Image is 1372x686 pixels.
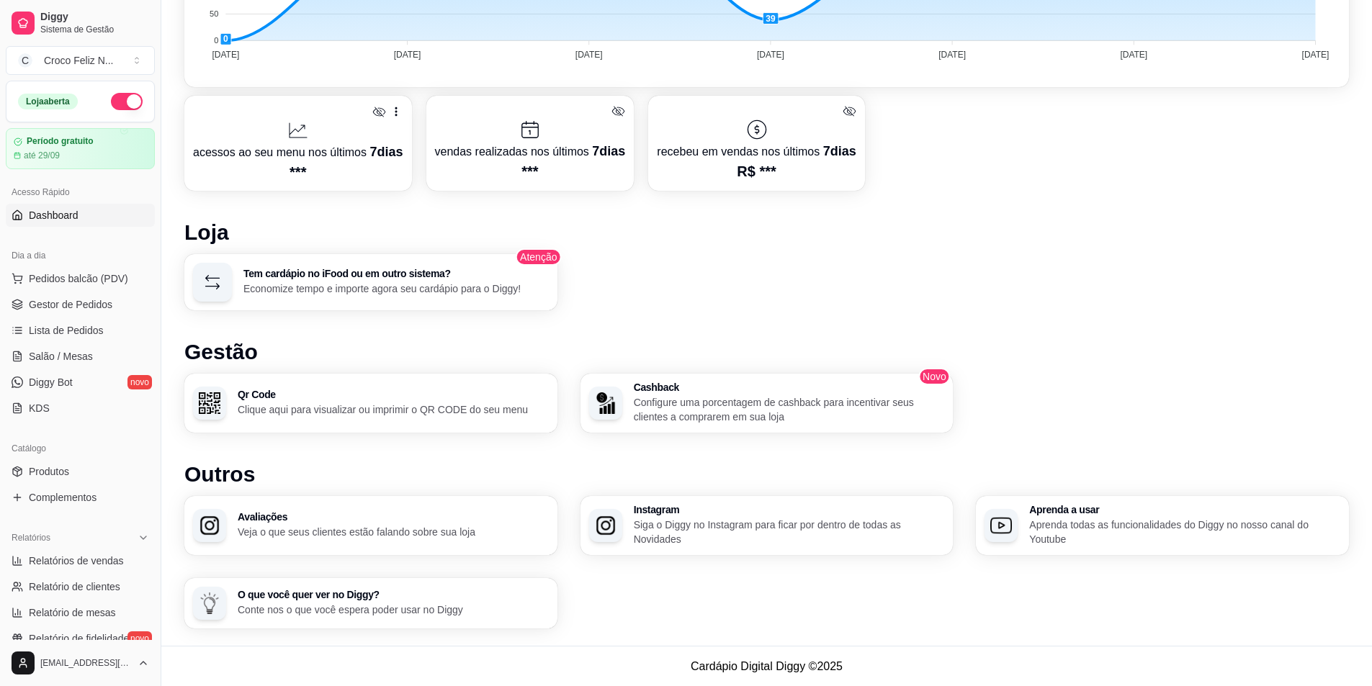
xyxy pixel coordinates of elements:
[27,136,94,147] article: Período gratuito
[29,323,104,338] span: Lista de Pedidos
[575,50,603,60] tspan: [DATE]
[238,512,549,522] h3: Avaliações
[184,339,1349,365] h1: Gestão
[6,181,155,204] div: Acesso Rápido
[394,50,421,60] tspan: [DATE]
[1029,505,1340,515] h3: Aprenda a usar
[238,402,549,417] p: Clique aqui para visualizar ou imprimir o QR CODE do seu menu
[184,220,1349,245] h1: Loja
[938,50,966,60] tspan: [DATE]
[238,590,549,600] h3: O que você quer ver no Diggy?
[24,150,60,161] article: até 29/09
[6,293,155,316] a: Gestor de Pedidos
[184,254,557,310] button: Tem cardápio no iFood ou em outro sistema?Economize tempo e importe agora seu cardápio para o Diggy!
[199,592,220,614] img: O que você quer ver no Diggy?
[238,389,549,400] h3: Qr Code
[1302,50,1330,60] tspan: [DATE]
[435,141,626,161] p: vendas realizadas nos últimos
[592,144,625,158] span: 7 dias
[40,657,132,669] span: [EMAIL_ADDRESS][DOMAIN_NAME]
[29,490,97,505] span: Complementos
[29,208,79,222] span: Dashboard
[29,605,116,620] span: Relatório de mesas
[6,601,155,624] a: Relatório de mesas
[1029,518,1340,546] p: Aprenda todas as funcionalidades do Diggy no nosso canal do Youtube
[184,374,557,433] button: Qr CodeQr CodeClique aqui para visualizar ou imprimir o QR CODE do seu menu
[6,646,155,680] button: [EMAIL_ADDRESS][DOMAIN_NAME]
[199,392,220,414] img: Qr Code
[6,371,155,394] a: Diggy Botnovo
[6,397,155,420] a: KDS
[6,486,155,509] a: Complementos
[6,128,155,169] a: Período gratuitoaté 29/09
[29,579,120,594] span: Relatório de clientes
[6,549,155,572] a: Relatórios de vendas
[6,244,155,267] div: Dia a dia
[634,518,945,546] p: Siga o Diggy no Instagram para ficar por dentro de todas as Novidades
[243,268,549,279] h3: Tem cardápio no iFood ou em outro sistema?
[1120,50,1147,60] tspan: [DATE]
[210,9,218,18] tspan: 50
[595,515,616,536] img: Instagram
[657,141,856,161] p: recebeu em vendas nos últimos
[184,461,1349,487] h1: Outros
[6,6,155,40] a: DiggySistema de Gestão
[6,460,155,483] a: Produtos
[6,345,155,368] a: Salão / Mesas
[6,204,155,227] a: Dashboard
[29,375,73,389] span: Diggy Bot
[6,319,155,342] a: Lista de Pedidos
[29,349,93,364] span: Salão / Mesas
[184,496,557,555] button: AvaliaçõesAvaliaçõesVeja o que seus clientes estão falando sobre sua loja
[238,525,549,539] p: Veja o que seus clientes estão falando sobre sua loja
[757,50,784,60] tspan: [DATE]
[580,496,954,555] button: InstagramInstagramSiga o Diggy no Instagram para ficar por dentro de todas as Novidades
[369,145,403,159] span: 7 dias
[238,602,549,617] p: Conte nos o que você espera poder usar no Diggy
[44,53,113,68] div: Croco Feliz N ...
[29,401,50,415] span: KDS
[18,53,32,68] span: C
[634,382,945,392] h3: Cashback
[29,464,69,479] span: Produtos
[29,631,129,646] span: Relatório de fidelidade
[199,515,220,536] img: Avaliações
[12,532,50,543] span: Relatórios
[29,554,124,568] span: Relatórios de vendas
[6,575,155,598] a: Relatório de clientes
[6,627,155,650] a: Relatório de fidelidadenovo
[6,46,155,75] button: Select a team
[212,50,239,60] tspan: [DATE]
[18,94,78,109] div: Loja aberta
[823,144,856,158] span: 7 dias
[580,374,954,433] button: CashbackCashbackConfigure uma porcentagem de cashback para incentivar seus clientes a comprarem e...
[918,368,951,385] span: Novo
[976,496,1349,555] button: Aprenda a usarAprenda a usarAprenda todas as funcionalidades do Diggy no nosso canal do Youtube
[184,578,557,628] button: O que você quer ver no Diggy?O que você quer ver no Diggy?Conte nos o que você espera poder usar ...
[111,93,143,110] button: Alterar Status
[634,505,945,515] h3: Instagram
[29,297,112,312] span: Gestor de Pedidos
[6,267,155,290] button: Pedidos balcão (PDV)
[516,248,561,266] span: Atenção
[634,395,945,424] p: Configure uma porcentagem de cashback para incentivar seus clientes a comprarem em sua loja
[990,515,1012,536] img: Aprenda a usar
[214,36,218,45] tspan: 0
[29,271,128,286] span: Pedidos balcão (PDV)
[40,24,149,35] span: Sistema de Gestão
[595,392,616,414] img: Cashback
[243,281,549,296] p: Economize tempo e importe agora seu cardápio para o Diggy!
[6,437,155,460] div: Catálogo
[40,11,149,24] span: Diggy
[193,142,403,162] p: acessos ao seu menu nos últimos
